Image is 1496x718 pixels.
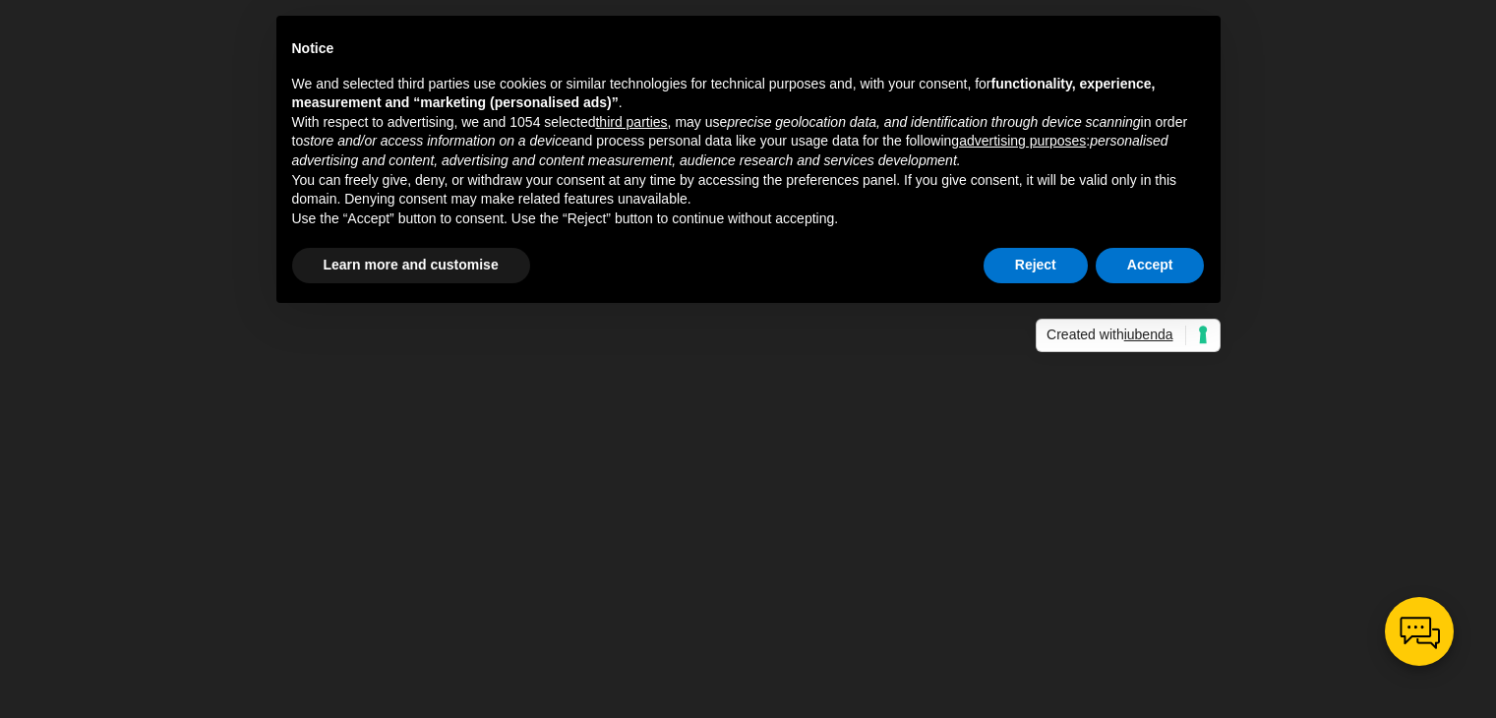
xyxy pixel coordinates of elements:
[1036,319,1220,352] a: Created withiubenda
[1124,327,1173,342] span: iubenda
[984,248,1088,283] button: Reject
[292,75,1205,113] p: We and selected third parties use cookies or similar technologies for technical purposes and, wit...
[303,133,569,149] em: store and/or access information on a device
[959,132,1086,151] button: advertising purposes
[595,113,667,133] button: third parties
[292,209,1205,229] p: Use the “Accept” button to consent. Use the “Reject” button to continue without accepting.
[727,114,1140,130] em: precise geolocation data, and identification through device scanning
[1047,326,1185,345] span: Created with
[1096,248,1205,283] button: Accept
[292,171,1205,209] p: You can freely give, deny, or withdraw your consent at any time by accessing the preferences pane...
[292,39,1205,59] h2: Notice
[292,248,530,283] button: Learn more and customise
[292,133,1168,168] em: personalised advertising and content, advertising and content measurement, audience research and ...
[292,113,1205,171] p: With respect to advertising, we and 1054 selected , may use in order to and process personal data...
